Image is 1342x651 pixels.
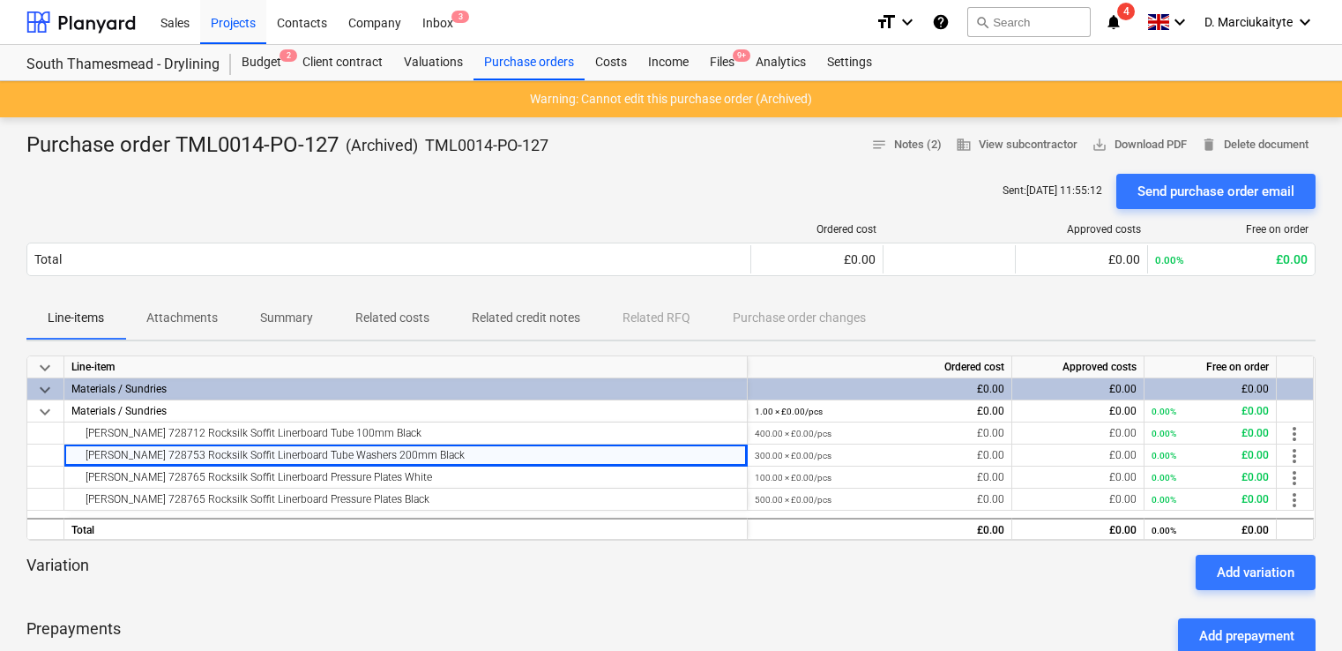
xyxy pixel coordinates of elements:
[26,56,210,74] div: South Thamesmead - Drylining
[146,309,218,327] p: Attachments
[755,489,1004,511] div: £0.00
[1137,180,1294,203] div: Send purchase order email
[956,137,972,153] span: business
[425,135,548,156] p: TML0014-PO-127
[1155,252,1308,266] div: £0.00
[473,45,585,80] a: Purchase orders
[699,45,745,80] div: Files
[1284,445,1305,467] span: more_vert
[733,49,750,62] span: 9+
[755,520,1004,542] div: £0.00
[956,135,1077,155] span: View subcontractor
[1199,625,1294,647] div: Add prepayment
[1152,407,1176,416] small: 0.00%
[1284,468,1305,489] span: more_vert
[1217,561,1294,584] div: Add variation
[1019,378,1137,400] div: £0.00
[1023,223,1141,236] div: Approved costs
[393,45,473,80] a: Valuations
[1092,135,1187,155] span: Download PDF
[451,11,469,23] span: 3
[1201,137,1217,153] span: delete
[64,518,748,540] div: Total
[231,45,292,80] a: Budget2
[26,131,548,160] div: Purchase order TML0014-PO-127
[758,252,876,266] div: £0.00
[34,252,62,266] div: Total
[1152,467,1269,489] div: £0.00
[1019,489,1137,511] div: £0.00
[1019,423,1137,445] div: £0.00
[1284,490,1305,511] span: more_vert
[1196,555,1316,590] button: Add variation
[876,11,897,33] i: format_size
[1294,11,1316,33] i: keyboard_arrow_down
[1169,11,1190,33] i: keyboard_arrow_down
[71,423,740,444] div: Knauf 728712 Rocksilk Soffit Linerboard Tube 100mm Black
[1012,356,1144,378] div: Approved costs
[34,401,56,423] span: keyboard_arrow_down
[755,407,823,416] small: 1.00 × £0.00 / pcs
[699,45,745,80] a: Files9+
[34,379,56,400] span: keyboard_arrow_down
[292,45,393,80] a: Client contract
[1144,356,1277,378] div: Free on order
[260,309,313,327] p: Summary
[1085,131,1194,159] button: Download PDF
[71,405,167,417] span: Materials / Sundries
[864,131,949,159] button: Notes (2)
[1152,423,1269,445] div: £0.00
[1254,566,1342,651] iframe: Chat Widget
[1204,15,1293,29] span: D. Marciukaityte
[755,429,831,438] small: 400.00 × £0.00 / pcs
[71,489,740,510] div: Knauf 728765 Rocksilk Soffit Linerboard Pressure Plates Black
[755,467,1004,489] div: £0.00
[1152,378,1269,400] div: £0.00
[755,423,1004,445] div: £0.00
[932,11,950,33] i: Knowledge base
[949,131,1085,159] button: View subcontractor
[472,309,580,327] p: Related credit notes
[231,45,292,80] div: Budget
[1152,445,1269,467] div: £0.00
[755,495,831,505] small: 500.00 × £0.00 / pcs
[585,45,637,80] div: Costs
[637,45,699,80] a: Income
[1152,473,1176,483] small: 0.00%
[1152,526,1176,535] small: 0.00%
[1019,445,1137,467] div: £0.00
[1155,254,1184,266] small: 0.00%
[355,309,429,327] p: Related costs
[748,356,1012,378] div: Ordered cost
[48,309,104,327] p: Line-items
[1284,423,1305,445] span: more_vert
[897,11,918,33] i: keyboard_arrow_down
[816,45,883,80] a: Settings
[530,90,812,108] p: Warning: Cannot edit this purchase order (Archived)
[975,15,989,29] span: search
[755,400,1004,423] div: £0.00
[1155,223,1308,236] div: Free on order
[755,378,1004,400] div: £0.00
[1019,520,1137,542] div: £0.00
[1003,183,1102,198] p: Sent : [DATE] 11:55:12
[346,135,418,156] p: ( Archived )
[1152,429,1176,438] small: 0.00%
[71,445,740,466] div: Knauf 728753 Rocksilk Soffit Linerboard Tube Washers 200mm Black
[755,445,1004,467] div: £0.00
[758,223,876,236] div: Ordered cost
[280,49,297,62] span: 2
[755,473,831,483] small: 100.00 × £0.00 / pcs
[1152,495,1176,505] small: 0.00%
[1194,131,1316,159] button: Delete document
[1023,252,1140,266] div: £0.00
[745,45,816,80] a: Analytics
[1019,467,1137,489] div: £0.00
[871,135,942,155] span: Notes (2)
